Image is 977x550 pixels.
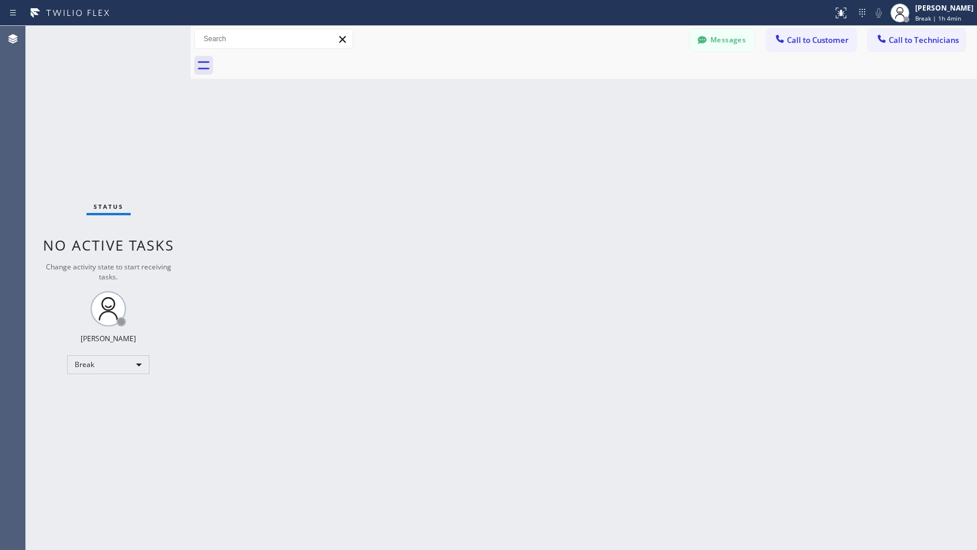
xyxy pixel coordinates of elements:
[81,334,136,344] div: [PERSON_NAME]
[870,5,887,21] button: Mute
[94,202,124,211] span: Status
[915,14,961,22] span: Break | 1h 4min
[43,235,174,255] span: No active tasks
[195,29,353,48] input: Search
[915,3,973,13] div: [PERSON_NAME]
[67,355,149,374] div: Break
[868,29,965,51] button: Call to Technicians
[787,35,849,45] span: Call to Customer
[690,29,755,51] button: Messages
[46,262,171,282] span: Change activity state to start receiving tasks.
[889,35,959,45] span: Call to Technicians
[766,29,856,51] button: Call to Customer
